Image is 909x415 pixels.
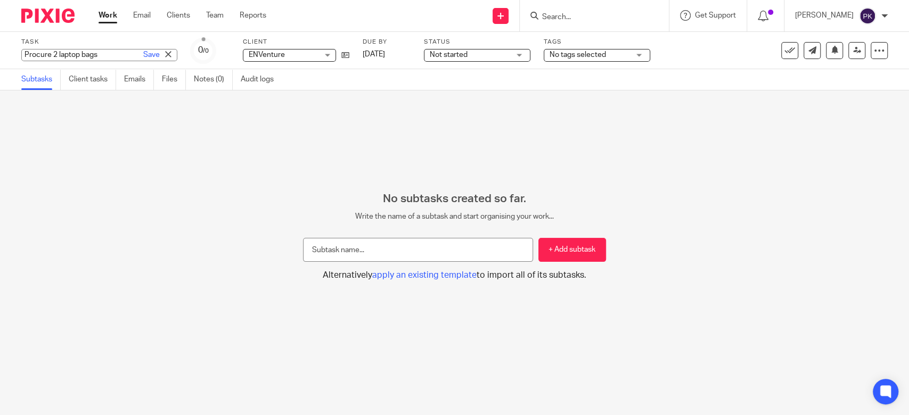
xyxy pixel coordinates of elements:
[124,69,154,90] a: Emails
[859,7,876,24] img: svg%3E
[695,12,736,19] span: Get Support
[550,51,606,59] span: No tags selected
[424,38,530,46] label: Status
[363,38,411,46] label: Due by
[430,51,468,59] span: Not started
[21,38,177,46] label: Task
[206,10,224,21] a: Team
[133,10,151,21] a: Email
[162,69,186,90] a: Files
[241,69,282,90] a: Audit logs
[303,211,606,222] p: Write the name of a subtask and start organising your work...
[303,270,606,281] button: Alternativelyapply an existing templateto import all of its subtasks.
[538,238,606,262] button: + Add subtask
[541,13,637,22] input: Search
[99,10,117,21] a: Work
[194,69,233,90] a: Notes (0)
[363,51,385,58] span: [DATE]
[21,9,75,23] img: Pixie
[372,271,477,279] span: apply an existing template
[240,10,266,21] a: Reports
[544,38,650,46] label: Tags
[795,10,854,21] p: [PERSON_NAME]
[203,48,209,54] small: /0
[243,38,349,46] label: Client
[303,192,606,206] h2: No subtasks created so far.
[303,238,533,262] input: Subtask name...
[167,10,190,21] a: Clients
[198,44,209,56] div: 0
[143,49,160,60] a: Save
[21,69,61,90] a: Subtasks
[69,69,116,90] a: Client tasks
[21,49,177,61] div: Procure 2 laptop bags
[249,51,285,59] span: ENVenture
